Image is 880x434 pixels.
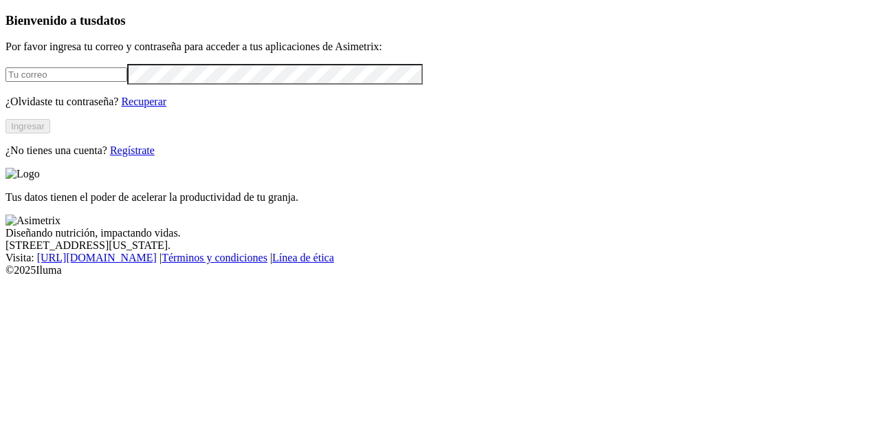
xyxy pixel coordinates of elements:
img: Logo [5,168,40,180]
p: ¿Olvidaste tu contraseña? [5,96,874,108]
p: Tus datos tienen el poder de acelerar la productividad de tu granja. [5,191,874,204]
a: Regístrate [110,144,155,156]
input: Tu correo [5,67,127,82]
div: [STREET_ADDRESS][US_STATE]. [5,239,874,252]
div: Diseñando nutrición, impactando vidas. [5,227,874,239]
h3: Bienvenido a tus [5,13,874,28]
div: Visita : | | [5,252,874,264]
p: Por favor ingresa tu correo y contraseña para acceder a tus aplicaciones de Asimetrix: [5,41,874,53]
a: Recuperar [121,96,166,107]
button: Ingresar [5,119,50,133]
span: datos [96,13,126,28]
a: Términos y condiciones [162,252,267,263]
img: Asimetrix [5,215,60,227]
p: ¿No tienes una cuenta? [5,144,874,157]
a: [URL][DOMAIN_NAME] [37,252,157,263]
a: Línea de ética [272,252,334,263]
div: © 2025 Iluma [5,264,874,276]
